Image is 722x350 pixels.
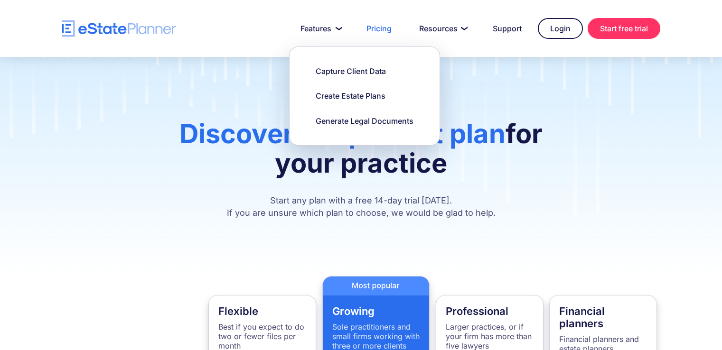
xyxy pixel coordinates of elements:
[332,305,420,317] h4: Growing
[559,305,647,330] h4: Financial planners
[316,91,385,101] div: Create Estate Plans
[316,66,386,76] div: Capture Client Data
[62,20,176,37] a: home
[304,86,397,106] a: Create Estate Plans
[588,18,660,39] a: Start free trial
[538,18,583,39] a: Login
[316,116,413,126] div: Generate Legal Documents
[159,194,563,219] p: Start any plan with a free 14-day trial [DATE]. If you are unsure which plan to choose, we would ...
[446,305,534,317] h4: Professional
[481,19,533,38] a: Support
[355,19,403,38] a: Pricing
[304,111,425,131] a: Generate Legal Documents
[218,305,306,317] h4: Flexible
[159,119,563,187] h1: for your practice
[179,118,506,150] span: Discover the perfect plan
[408,19,477,38] a: Resources
[304,61,398,81] a: Capture Client Data
[289,19,350,38] a: Features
